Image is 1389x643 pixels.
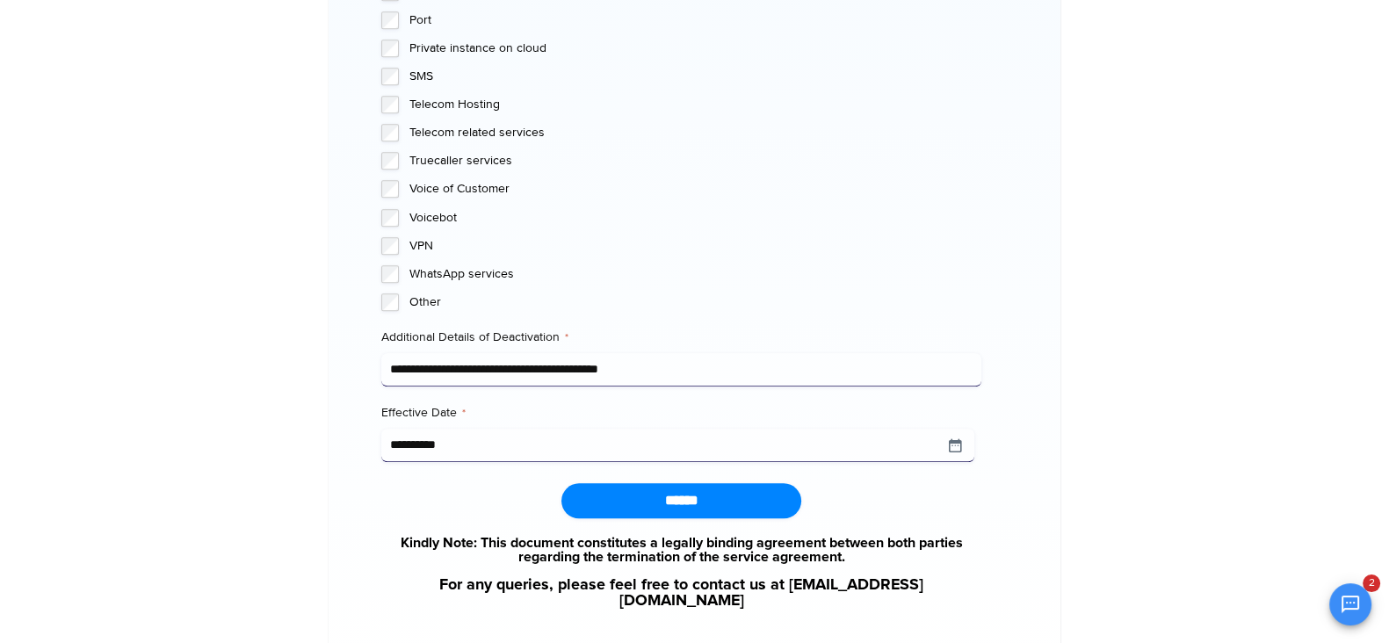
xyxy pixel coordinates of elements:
[409,124,981,141] label: Telecom related services
[381,404,981,422] label: Effective Date
[381,577,981,609] a: For any queries, please feel free to contact us at [EMAIL_ADDRESS][DOMAIN_NAME]
[409,237,981,255] label: VPN
[409,180,981,198] label: Voice of Customer
[409,68,981,85] label: SMS
[409,11,981,29] label: Port
[409,293,981,311] label: Other
[381,536,981,564] a: Kindly Note: This document constitutes a legally binding agreement between both parties regarding...
[409,265,981,283] label: WhatsApp services
[409,152,981,170] label: Truecaller services
[409,96,981,113] label: Telecom Hosting
[409,209,981,227] label: Voicebot
[1329,583,1371,625] button: Open chat
[409,40,981,57] label: Private instance on cloud
[1363,574,1380,592] span: 2
[381,329,981,346] label: Additional Details of Deactivation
